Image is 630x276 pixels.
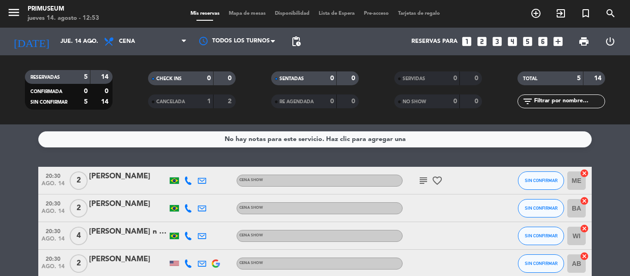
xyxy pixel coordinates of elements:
i: looks_5 [522,35,534,47]
div: Primuseum [28,5,99,14]
span: RESERVADAS [30,75,60,80]
span: CONFIRMADA [30,89,62,94]
span: Disponibilidad [270,11,314,16]
span: 20:30 [42,225,65,236]
i: exit_to_app [555,8,566,19]
span: Reservas para [411,38,458,45]
strong: 0 [105,88,110,94]
i: menu [7,6,21,19]
img: google-logo.png [212,259,220,268]
strong: 0 [84,88,88,94]
span: pending_actions [291,36,302,47]
div: jueves 14. agosto - 12:53 [28,14,99,23]
i: cancel [580,252,589,261]
div: [PERSON_NAME] [89,198,167,210]
strong: 5 [84,99,88,105]
button: SIN CONFIRMAR [518,199,564,217]
i: cancel [580,196,589,206]
strong: 0 [330,98,334,105]
i: favorite_border [432,175,443,186]
i: looks_6 [537,35,549,47]
i: cancel [580,224,589,233]
i: cancel [580,169,589,178]
strong: 0 [351,98,357,105]
i: turned_in_not [580,8,591,19]
span: CANCELADA [156,100,185,104]
span: Pre-acceso [359,11,393,16]
i: filter_list [522,96,533,107]
i: add_box [552,35,564,47]
strong: 0 [475,75,480,82]
span: Tarjetas de regalo [393,11,445,16]
span: SIN CONFIRMAR [525,178,558,183]
strong: 0 [475,98,480,105]
button: SIN CONFIRMAR [518,254,564,273]
i: add_circle_outline [530,8,541,19]
div: LOG OUT [597,28,623,55]
div: [PERSON_NAME] n Almintas [89,226,167,238]
span: 2 [70,254,88,273]
i: [DATE] [7,31,56,52]
span: 4 [70,227,88,245]
span: Cena Show [239,178,263,182]
strong: 14 [101,99,110,105]
i: arrow_drop_down [86,36,97,47]
strong: 5 [84,74,88,80]
span: Cena [119,38,135,45]
button: SIN CONFIRMAR [518,227,564,245]
div: [PERSON_NAME] [89,170,167,182]
span: Cena Show [239,234,263,237]
strong: 0 [330,75,334,82]
span: 20:30 [42,198,65,208]
span: SIN CONFIRMAR [525,233,558,238]
span: 2 [70,199,88,217]
span: Mapa de mesas [224,11,270,16]
button: menu [7,6,21,23]
i: search [605,8,616,19]
span: ago. 14 [42,208,65,219]
span: SERVIDAS [403,76,425,81]
span: 20:30 [42,253,65,264]
strong: 0 [228,75,233,82]
i: looks_4 [506,35,518,47]
span: 20:30 [42,170,65,181]
span: NO SHOW [403,100,426,104]
span: CHECK INS [156,76,182,81]
span: SIN CONFIRMAR [525,261,558,266]
strong: 0 [351,75,357,82]
button: SIN CONFIRMAR [518,171,564,190]
strong: 0 [207,75,211,82]
span: Mis reservas [186,11,224,16]
i: looks_two [476,35,488,47]
span: ago. 14 [42,181,65,191]
i: power_settings_new [605,36,616,47]
strong: 2 [228,98,233,105]
span: Cena Show [239,261,263,265]
i: subject [418,175,429,186]
span: print [578,36,589,47]
i: looks_one [461,35,473,47]
span: SIN CONFIRMAR [30,100,67,105]
i: looks_3 [491,35,503,47]
strong: 0 [453,75,457,82]
strong: 1 [207,98,211,105]
span: SIN CONFIRMAR [525,206,558,211]
span: ago. 14 [42,264,65,274]
span: SENTADAS [279,76,304,81]
strong: 5 [577,75,581,82]
span: TOTAL [523,76,537,81]
span: Cena Show [239,206,263,210]
input: Filtrar por nombre... [533,96,605,106]
strong: 14 [101,74,110,80]
span: 2 [70,171,88,190]
span: ago. 14 [42,236,65,247]
div: No hay notas para este servicio. Haz clic para agregar una [225,134,406,145]
strong: 0 [453,98,457,105]
div: [PERSON_NAME] [89,253,167,265]
span: RE AGENDADA [279,100,314,104]
span: Lista de Espera [314,11,359,16]
strong: 14 [594,75,603,82]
